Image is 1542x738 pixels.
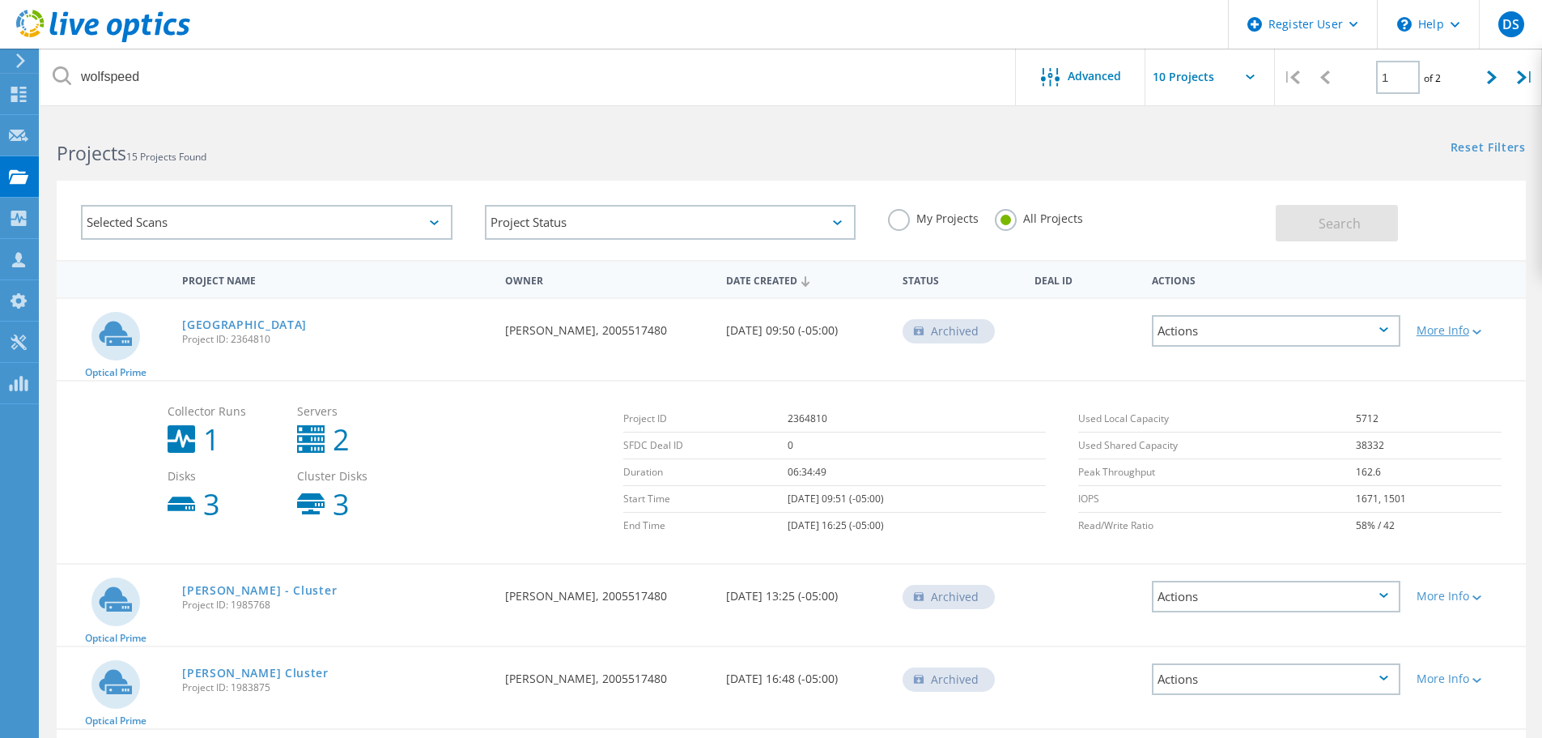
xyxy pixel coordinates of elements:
[718,299,894,352] div: [DATE] 09:50 (-05:00)
[623,459,788,486] td: Duration
[1509,49,1542,106] div: |
[1451,142,1526,156] a: Reset Filters
[182,319,307,331] a: [GEOGRAPHIC_DATA]
[1078,433,1356,459] td: Used Shared Capacity
[182,335,489,344] span: Project ID: 2364810
[1144,264,1408,294] div: Actions
[995,209,1083,224] label: All Projects
[894,264,1026,294] div: Status
[57,140,126,166] b: Projects
[1152,581,1400,612] div: Actions
[1356,486,1502,513] td: 1671, 1501
[1275,49,1308,106] div: |
[623,406,788,433] td: Project ID
[788,513,1046,540] td: [DATE] 16:25 (-05:00)
[718,647,894,701] div: [DATE] 16:48 (-05:00)
[1276,205,1398,241] button: Search
[297,471,410,482] span: Cluster Disks
[788,406,1046,433] td: 2364810
[1356,406,1502,433] td: 5712
[1068,70,1121,82] span: Advanced
[497,647,717,701] div: [PERSON_NAME], 2005517480
[1356,459,1502,486] td: 162.6
[182,683,489,693] span: Project ID: 1983875
[174,264,497,294] div: Project Name
[1502,18,1519,31] span: DS
[1417,325,1518,336] div: More Info
[182,668,329,679] a: [PERSON_NAME] Cluster
[485,205,856,240] div: Project Status
[81,205,452,240] div: Selected Scans
[1152,663,1400,695] div: Actions
[203,490,220,519] b: 3
[497,299,717,352] div: [PERSON_NAME], 2005517480
[85,716,147,726] span: Optical Prime
[203,425,220,454] b: 1
[16,34,190,45] a: Live Optics Dashboard
[1078,486,1356,513] td: IOPS
[888,209,979,224] label: My Projects
[1397,17,1412,32] svg: \n
[718,565,894,618] div: [DATE] 13:25 (-05:00)
[903,585,995,609] div: Archived
[40,49,1017,105] input: Search projects by name, owner, ID, company, etc
[903,668,995,692] div: Archived
[788,486,1046,513] td: [DATE] 09:51 (-05:00)
[497,565,717,618] div: [PERSON_NAME], 2005517480
[297,406,410,417] span: Servers
[1424,71,1441,85] span: of 2
[1078,406,1356,433] td: Used Local Capacity
[788,459,1046,486] td: 06:34:49
[1417,591,1518,602] div: More Info
[333,425,350,454] b: 2
[1078,459,1356,486] td: Peak Throughput
[903,319,995,343] div: Archived
[623,486,788,513] td: Start Time
[126,150,206,164] span: 15 Projects Found
[1356,433,1502,459] td: 38332
[85,633,147,643] span: Optical Prime
[333,490,350,519] b: 3
[1417,673,1518,685] div: More Info
[623,433,788,459] td: SFDC Deal ID
[168,471,281,482] span: Disks
[623,513,788,540] td: End Time
[497,264,717,294] div: Owner
[718,264,894,295] div: Date Created
[1152,315,1400,347] div: Actions
[788,433,1046,459] td: 0
[85,368,147,378] span: Optical Prime
[182,600,489,610] span: Project ID: 1985768
[1078,513,1356,540] td: Read/Write Ratio
[1026,264,1144,294] div: Deal Id
[168,406,281,417] span: Collector Runs
[1319,215,1361,232] span: Search
[182,585,337,596] a: [PERSON_NAME] - Cluster
[1356,513,1502,540] td: 58% / 42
